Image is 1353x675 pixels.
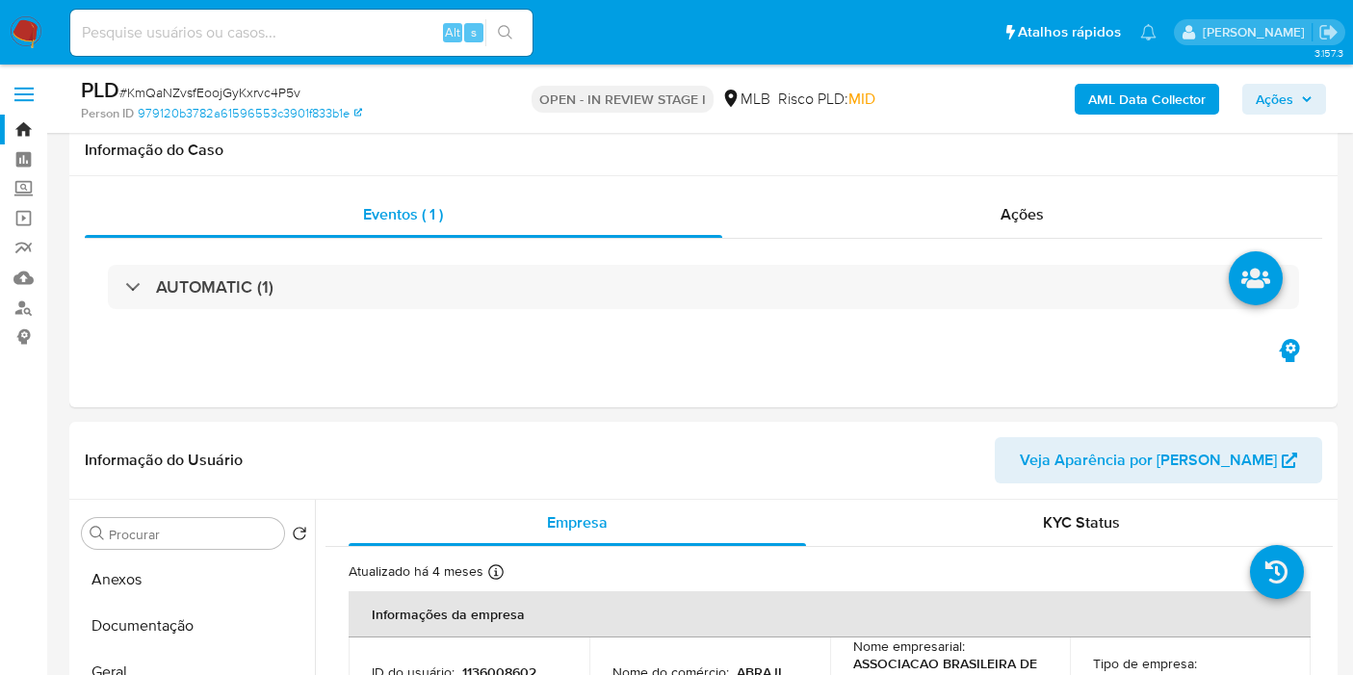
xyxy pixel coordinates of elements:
[995,437,1322,483] button: Veja Aparência por [PERSON_NAME]
[547,511,608,533] span: Empresa
[1318,22,1339,42] a: Sair
[85,141,1322,160] h1: Informação do Caso
[1203,23,1312,41] p: leticia.merlin@mercadolivre.com
[1001,203,1044,225] span: Ações
[532,86,714,113] p: OPEN - IN REVIEW STAGE I
[90,526,105,541] button: Procurar
[485,19,525,46] button: search-icon
[81,74,119,105] b: PLD
[363,203,443,225] span: Eventos ( 1 )
[349,591,1311,637] th: Informações da empresa
[1020,437,1277,483] span: Veja Aparência por [PERSON_NAME]
[74,603,315,649] button: Documentação
[445,23,460,41] span: Alt
[471,23,477,41] span: s
[1256,84,1293,115] span: Ações
[848,88,875,110] span: MID
[292,526,307,547] button: Retornar ao pedido padrão
[74,557,315,603] button: Anexos
[138,105,362,122] a: 979120b3782a61596553c3901f833b1e
[156,276,273,298] h3: AUTOMATIC (1)
[349,562,483,581] p: Atualizado há 4 meses
[1018,22,1121,42] span: Atalhos rápidos
[1093,655,1197,672] p: Tipo de empresa :
[85,451,243,470] h1: Informação do Usuário
[1088,84,1206,115] b: AML Data Collector
[1242,84,1326,115] button: Ações
[1140,24,1157,40] a: Notificações
[70,20,533,45] input: Pesquise usuários ou casos...
[1043,511,1120,533] span: KYC Status
[778,89,875,110] span: Risco PLD:
[108,265,1299,309] div: AUTOMATIC (1)
[721,89,770,110] div: MLB
[1075,84,1219,115] button: AML Data Collector
[81,105,134,122] b: Person ID
[109,526,276,543] input: Procurar
[853,637,965,655] p: Nome empresarial :
[119,83,300,102] span: # KmQaNZvsfEoojGyKxrvc4P5v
